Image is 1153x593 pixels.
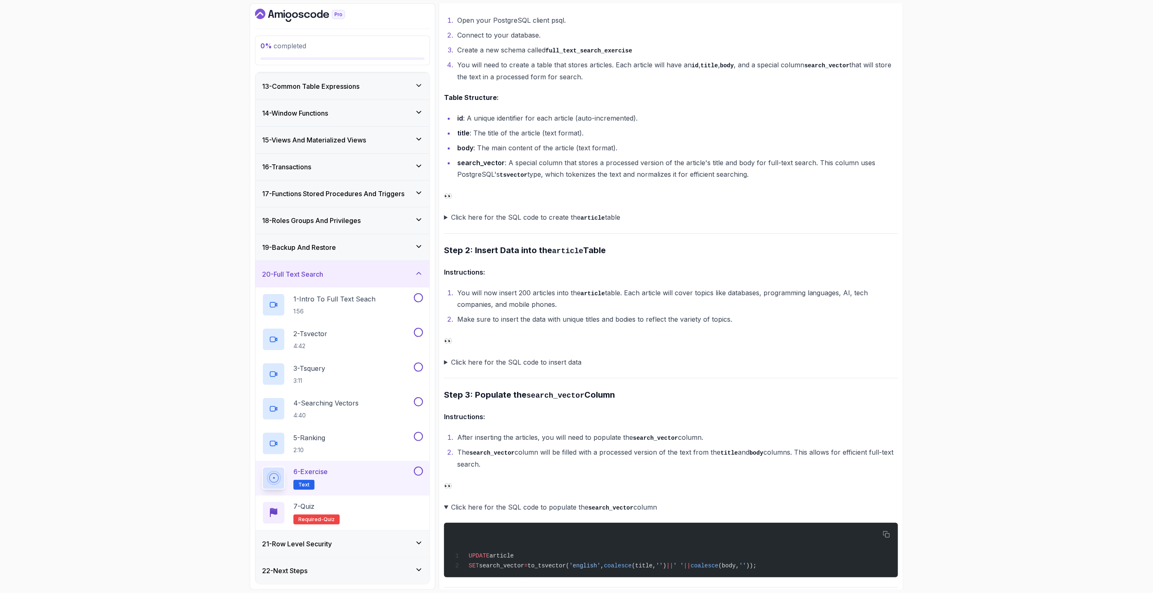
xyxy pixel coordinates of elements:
[469,562,479,569] span: SET
[469,553,489,559] span: UPDATE
[293,411,359,420] p: 4:40
[633,435,678,441] code: search_vector
[656,562,663,569] span: ''
[298,516,324,523] span: Required-
[262,328,423,351] button: 2-Tsvector4:42
[293,398,359,408] p: 4 - Searching Vectors
[500,172,527,178] code: tsvector
[455,127,898,139] li: : The title of the article (text format).
[255,207,430,234] button: 18-Roles Groups And Privileges
[479,562,524,569] span: search_vector
[262,432,423,455] button: 5-Ranking2:10
[457,159,505,167] strong: search_vector
[255,557,430,584] button: 22-Next Steps
[293,363,325,373] p: 3 - Tsquery
[255,73,430,100] button: 13-Common Table Expressions
[262,242,336,252] h3: 19 - Backup And Restore
[293,342,327,350] p: 4:42
[455,14,898,26] li: Open your PostgreSQL client psql.
[692,62,699,69] code: id
[262,293,423,316] button: 1-Intro To Full Text Seach1:56
[255,154,430,180] button: 16-Transactions
[739,562,746,569] span: ''
[262,269,323,279] h3: 20 - Full Text Search
[262,135,366,145] h3: 15 - Views And Materialized Views
[721,450,738,456] code: title
[524,562,527,569] span: =
[255,531,430,557] button: 21-Row Level Security
[444,480,898,491] p: 👀
[455,44,898,56] li: Create a new schema called
[293,377,325,385] p: 3:11
[444,412,898,422] h4: Instructions:
[293,294,376,304] p: 1 - Intro To Full Text Seach
[262,501,423,524] button: 7-QuizRequired-quiz
[455,112,898,124] li: : A unique identifier for each article (auto-incremented).
[262,216,361,225] h3: 18 - Roles Groups And Privileges
[293,307,376,315] p: 1:56
[444,190,898,202] p: 👀
[262,566,307,576] h3: 22 - Next Steps
[470,450,515,456] code: search_vector
[260,42,272,50] span: 0 %
[444,93,497,102] strong: Table Structure
[684,562,691,569] span: ||
[455,29,898,41] li: Connect to your database.
[528,562,569,569] span: to_tsvector(
[455,142,898,154] li: : The main content of the article (text format).
[262,467,423,490] button: 6-ExerciseText
[255,234,430,261] button: 19-Backup And Restore
[293,433,325,443] p: 5 - Ranking
[604,562,632,569] span: coalesce
[255,100,430,126] button: 14-Window Functions
[293,329,327,339] p: 2 - Tsvector
[444,501,898,513] summary: Click here for the SQL code to populate thesearch_vectorcolumn
[455,432,898,444] li: After inserting the articles, you will need to populate the column.
[262,189,404,199] h3: 17 - Functions Stored Procedures And Triggers
[489,553,514,559] span: article
[691,562,718,569] span: coalesce
[293,467,328,477] p: 6 - Exercise
[260,42,306,50] span: completed
[324,516,335,523] span: quiz
[457,114,463,122] strong: id
[262,363,423,386] button: 3-Tsquery3:11
[457,144,473,152] strong: body
[600,562,604,569] span: ,
[255,9,364,22] a: Dashboard
[262,539,332,549] h3: 21 - Row Level Security
[455,157,898,180] li: : A special column that stores a processed version of the article's title and body for full-text ...
[673,562,684,569] span: ' '
[444,211,898,223] summary: Click here for the SQL code to create thearticletable
[255,127,430,153] button: 15-Views And Materialized Views
[255,180,430,207] button: 17-Functions Stored Procedures And Triggers
[455,313,898,325] li: Make sure to insert the data with unique titles and bodies to reflect the variety of topics.
[546,47,632,54] code: full_text_search_exercise
[720,62,734,69] code: body
[444,356,898,368] summary: Click here for the SQL code to insert data
[444,267,898,277] h4: Instructions:
[262,397,423,420] button: 4-Searching Vectors4:40
[255,261,430,287] button: 20-Full Text Search
[444,335,898,346] p: 👀
[746,562,756,569] span: ));
[455,287,898,311] li: You will now insert 200 articles into the table. Each article will cover topics like databases, p...
[581,290,605,297] code: article
[293,501,314,511] p: 7 - Quiz
[455,446,898,470] li: The column will be filled with a processed version of the text from the and columns. This allows ...
[552,247,584,255] code: article
[455,59,898,83] li: You will need to create a table that stores articles. Each article will have an , , , and a speci...
[444,93,898,102] h4: :
[293,446,325,454] p: 2:10
[581,215,605,221] code: article
[298,482,310,488] span: Text
[527,391,584,400] code: search_vector
[457,129,470,137] strong: title
[701,62,718,69] code: title
[262,81,359,91] h3: 13 - Common Table Expressions
[666,562,673,569] span: ||
[569,562,601,569] span: 'english'
[749,450,763,456] code: body
[444,245,606,255] strong: Step 2: Insert Data into the Table
[632,562,656,569] span: (title,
